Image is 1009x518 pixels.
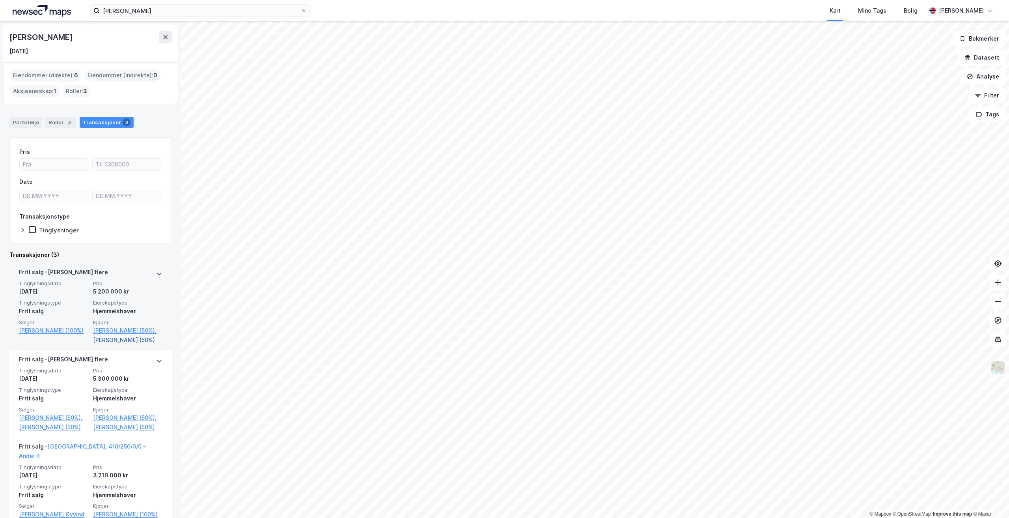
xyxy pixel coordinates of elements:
[93,280,162,287] span: Pris
[970,480,1009,518] iframe: Chat Widget
[93,406,162,413] span: Kjøper
[10,69,81,82] div: Eiendommer (direkte) :
[93,335,162,345] a: [PERSON_NAME] (50%)
[939,6,984,15] div: [PERSON_NAME]
[19,503,88,509] span: Selger
[93,503,162,509] span: Kjøper
[19,413,88,423] a: [PERSON_NAME] (50%),
[19,406,88,413] span: Selger
[19,394,88,403] div: Fritt salg
[990,360,1005,375] img: Z
[9,47,28,56] div: [DATE]
[65,118,73,126] div: 3
[19,464,88,471] span: Tinglysningsdato
[19,177,33,187] div: Dato
[63,85,90,97] div: Roller :
[93,159,162,170] input: Til 5300000
[19,423,88,432] a: [PERSON_NAME] (50%)
[970,480,1009,518] div: Kontrollprogram for chat
[19,267,108,280] div: Fritt salg - [PERSON_NAME] flere
[54,86,56,96] span: 1
[19,319,88,326] span: Selger
[9,31,74,43] div: [PERSON_NAME]
[93,387,162,393] span: Eierskapstype
[93,413,162,423] a: [PERSON_NAME] (50%),
[83,86,87,96] span: 3
[19,212,70,221] div: Transaksjonstype
[19,442,162,464] div: Fritt salg -
[9,250,172,260] div: Transaksjoner (3)
[153,71,157,80] span: 0
[10,85,60,97] div: Aksjeeierskap :
[13,5,71,17] img: logo.a4113a55bc3d86da70a041830d287a7e.svg
[74,71,78,80] span: 6
[80,117,134,128] div: Transaksjoner
[830,6,841,15] div: Kart
[904,6,918,15] div: Bolig
[93,190,162,202] input: DD.MM.YYYY
[19,287,88,296] div: [DATE]
[93,483,162,490] span: Eierskapstype
[93,307,162,316] div: Hjemmelshaver
[93,326,162,335] a: [PERSON_NAME] (50%),
[19,147,30,157] div: Pris
[19,299,88,306] span: Tinglysningstype
[19,490,88,500] div: Fritt salg
[19,387,88,393] span: Tinglysningstype
[19,443,146,459] a: [GEOGRAPHIC_DATA], 410/250/0/0 - Andel 4
[100,5,301,17] input: Søk på adresse, matrikkel, gårdeiere, leietakere eller personer
[960,69,1006,84] button: Analyse
[93,367,162,374] span: Pris
[123,118,130,126] div: 3
[84,69,160,82] div: Eiendommer (Indirekte) :
[19,367,88,374] span: Tinglysningsdato
[93,319,162,326] span: Kjøper
[19,280,88,287] span: Tinglysningsdato
[45,117,76,128] div: Roller
[93,299,162,306] span: Eierskapstype
[93,471,162,480] div: 3 210 000 kr
[9,117,42,128] div: Portefølje
[858,6,886,15] div: Mine Tags
[969,107,1006,122] button: Tags
[93,394,162,403] div: Hjemmelshaver
[39,226,79,234] div: Tinglysninger
[958,50,1006,65] button: Datasett
[933,511,972,517] a: Improve this map
[19,326,88,335] a: [PERSON_NAME] (100%)
[953,31,1006,47] button: Bokmerker
[968,88,1006,103] button: Filter
[19,471,88,480] div: [DATE]
[20,159,89,170] input: Fra
[19,483,88,490] span: Tinglysningstype
[20,190,89,202] input: DD.MM.YYYY
[93,287,162,296] div: 5 200 000 kr
[19,355,108,367] div: Fritt salg - [PERSON_NAME] flere
[869,511,891,517] a: Mapbox
[93,374,162,383] div: 5 300 000 kr
[93,423,162,432] a: [PERSON_NAME] (50%)
[19,374,88,383] div: [DATE]
[93,490,162,500] div: Hjemmelshaver
[19,307,88,316] div: Fritt salg
[93,464,162,471] span: Pris
[893,511,931,517] a: OpenStreetMap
